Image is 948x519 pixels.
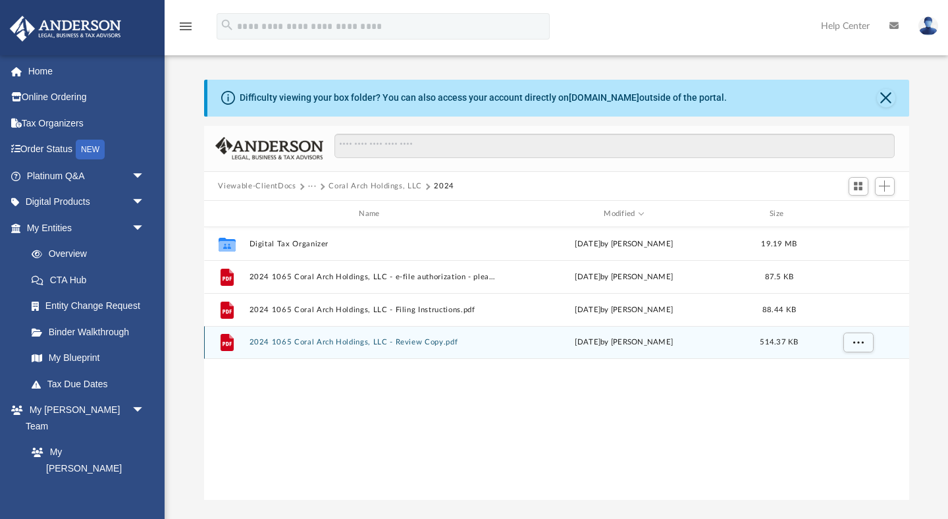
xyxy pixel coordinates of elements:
[18,345,158,371] a: My Blueprint
[209,208,242,220] div: id
[18,371,165,397] a: Tax Due Dates
[132,163,158,190] span: arrow_drop_down
[501,238,747,250] div: [DATE] by [PERSON_NAME]
[76,140,105,159] div: NEW
[18,439,151,498] a: My [PERSON_NAME] Team
[764,273,793,281] span: 87.5 KB
[501,337,747,348] div: [DATE] by [PERSON_NAME]
[9,163,165,189] a: Platinum Q&Aarrow_drop_down
[308,180,317,192] button: ···
[9,58,165,84] a: Home
[761,240,797,248] span: 19.19 MB
[132,397,158,424] span: arrow_drop_down
[811,208,903,220] div: id
[329,180,422,192] button: Coral Arch Holdings, LLC
[9,110,165,136] a: Tax Organizers
[249,273,495,281] button: 2024 1065 Coral Arch Holdings, LLC - e-file authorization - please sign.pdf
[9,84,165,111] a: Online Ordering
[240,91,727,105] div: Difficulty viewing your box folder? You can also access your account directly on outside of the p...
[220,18,234,32] i: search
[132,215,158,242] span: arrow_drop_down
[752,208,805,220] div: Size
[248,208,494,220] div: Name
[249,306,495,314] button: 2024 1065 Coral Arch Holdings, LLC - Filing Instructions.pdf
[178,25,194,34] a: menu
[249,240,495,248] button: Digital Tax Organizer
[918,16,938,36] img: User Pic
[334,134,894,159] input: Search files and folders
[569,92,639,103] a: [DOMAIN_NAME]
[875,177,895,196] button: Add
[500,208,747,220] div: Modified
[9,136,165,163] a: Order StatusNEW
[843,333,873,352] button: More options
[9,189,165,215] a: Digital Productsarrow_drop_down
[218,180,296,192] button: Viewable-ClientDocs
[132,189,158,216] span: arrow_drop_down
[18,241,165,267] a: Overview
[9,397,158,439] a: My [PERSON_NAME] Teamarrow_drop_down
[204,227,909,501] div: grid
[178,18,194,34] i: menu
[9,215,165,241] a: My Entitiesarrow_drop_down
[249,339,495,347] button: 2024 1065 Coral Arch Holdings, LLC - Review Copy.pdf
[849,177,868,196] button: Switch to Grid View
[760,339,798,346] span: 514.37 KB
[18,267,165,293] a: CTA Hub
[18,293,165,319] a: Entity Change Request
[434,180,454,192] button: 2024
[501,304,747,316] div: [DATE] by [PERSON_NAME]
[877,89,895,107] button: Close
[18,319,165,345] a: Binder Walkthrough
[6,16,125,41] img: Anderson Advisors Platinum Portal
[762,306,795,314] span: 88.44 KB
[501,271,747,283] div: [DATE] by [PERSON_NAME]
